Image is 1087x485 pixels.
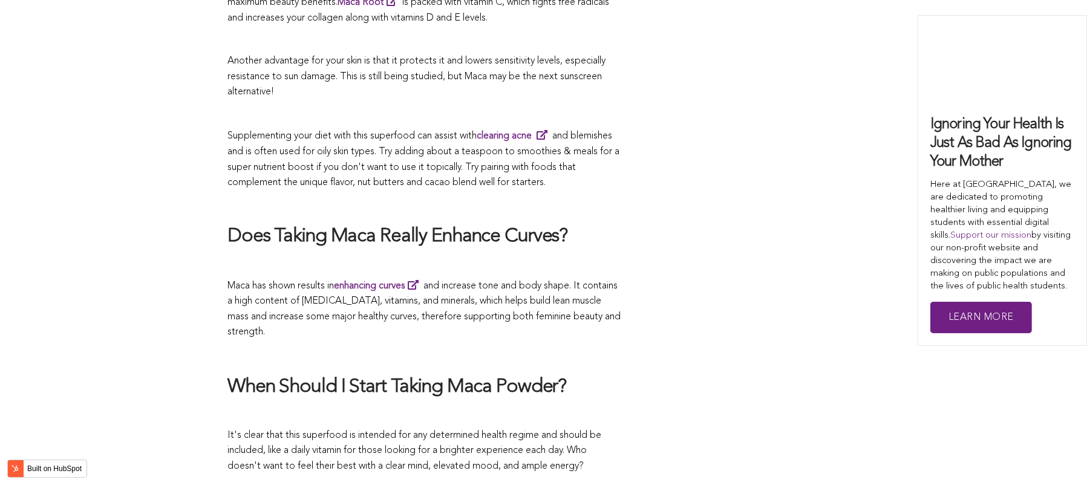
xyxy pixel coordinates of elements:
[227,431,601,471] span: It's clear that this superfood is intended for any determined health regime and should be include...
[22,461,87,477] label: Built on HubSpot
[334,281,405,291] strong: enhancing curves
[8,461,22,476] img: HubSpot sprocket logo
[7,460,87,478] button: Built on HubSpot
[1027,427,1087,485] iframe: Chat Widget
[477,131,532,141] strong: clearing acne
[227,375,621,400] h2: When Should I Start Taking Maca Powder?
[334,281,423,291] a: enhancing curves
[477,131,552,141] a: clearing acne
[227,281,621,337] span: Maca has shown results in and increase tone and body shape. It contains a high content of [MEDICA...
[227,224,621,250] h2: Does Taking Maca Really Enhance Curves?
[227,56,606,97] span: Another advantage for your skin is that it protects it and lowers sensitivity levels, especially ...
[930,302,1032,334] a: Learn More
[227,131,619,187] span: Supplementing your diet with this superfood can assist with and blemishes and is often used for o...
